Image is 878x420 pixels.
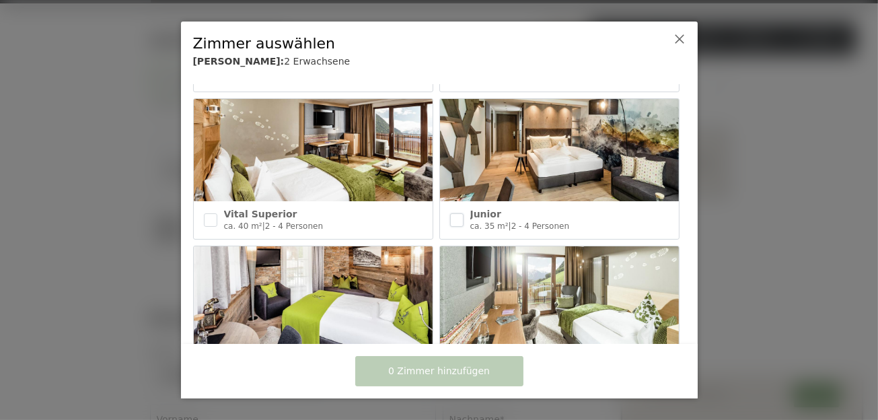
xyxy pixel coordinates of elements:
[193,34,644,55] div: Zimmer auswählen
[193,56,285,67] b: [PERSON_NAME]:
[262,74,265,83] span: |
[440,99,679,201] img: Junior
[194,99,433,201] img: Vital Superior
[470,74,509,83] span: ca. 43 m²
[224,209,297,219] span: Vital Superior
[265,221,323,231] span: 2 - 4 Personen
[470,209,501,219] span: Junior
[262,221,265,231] span: |
[284,56,350,67] span: 2 Erwachsene
[511,221,569,231] span: 2 - 4 Personen
[511,74,569,83] span: 3 - 5 Personen
[265,74,323,83] span: 4 - 5 Personen
[470,221,509,231] span: ca. 35 m²
[224,221,262,231] span: ca. 40 m²
[440,246,679,349] img: Single Superior
[509,74,511,83] span: |
[509,221,511,231] span: |
[194,246,433,349] img: Single Alpin
[224,74,262,83] span: ca. 55 m²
